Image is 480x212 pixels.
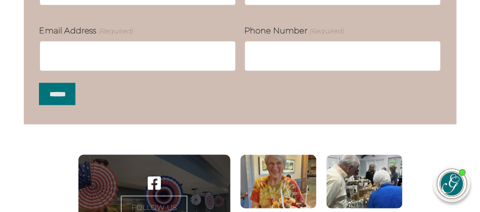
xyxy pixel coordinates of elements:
[244,25,344,36] label: Phone Number
[39,25,133,36] label: Email Address
[97,26,133,35] span: (Required)
[437,169,466,198] img: avatar
[308,26,344,35] span: (Required)
[147,176,160,191] a: Visit our ' . $platform_name . ' page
